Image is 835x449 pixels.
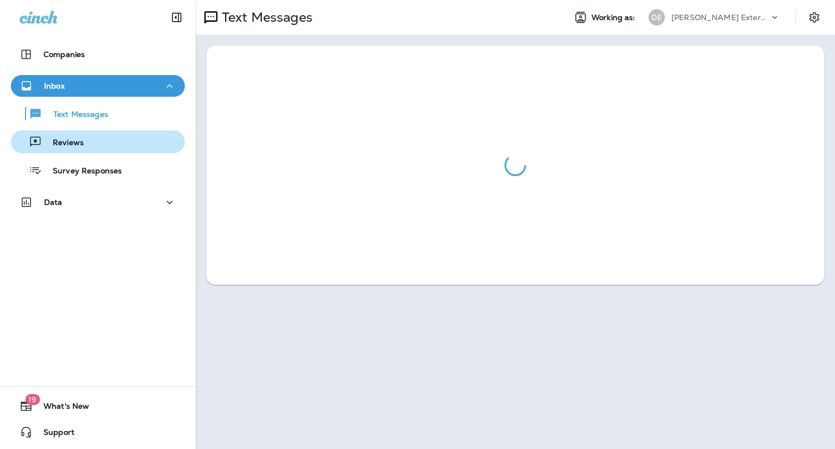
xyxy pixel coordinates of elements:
button: Collapse Sidebar [161,7,192,28]
p: Reviews [42,138,84,148]
span: What's New [33,402,89,415]
p: Companies [43,50,85,59]
button: Data [11,191,185,213]
p: Text Messages [217,9,313,26]
p: Data [44,198,63,207]
button: Inbox [11,75,185,97]
button: Settings [805,8,824,27]
button: Companies [11,43,185,65]
p: [PERSON_NAME] Exterminating [671,13,769,22]
button: Survey Responses [11,159,185,182]
button: 19What's New [11,395,185,417]
span: 19 [25,394,40,405]
button: Reviews [11,130,185,153]
button: Support [11,421,185,443]
p: Survey Responses [42,166,122,177]
span: Working as: [591,13,638,22]
button: Text Messages [11,102,185,125]
p: Text Messages [42,110,108,120]
div: DE [649,9,665,26]
span: Support [33,428,74,441]
p: Inbox [44,82,65,90]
